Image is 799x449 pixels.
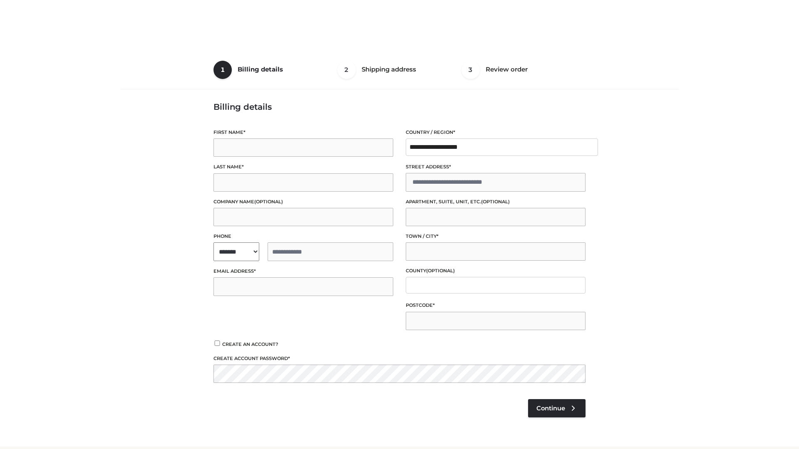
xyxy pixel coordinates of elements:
span: Create an account? [222,341,278,347]
span: 1 [213,61,232,79]
input: Create an account? [213,340,221,346]
a: Continue [528,399,586,417]
span: Review order [486,65,528,73]
span: (optional) [426,268,455,274]
span: (optional) [481,199,510,205]
label: Postcode [406,301,586,309]
label: First name [213,128,393,136]
label: Company name [213,198,393,206]
span: 2 [337,61,356,79]
span: 3 [462,61,480,79]
span: Continue [536,405,565,412]
label: Apartment, suite, unit, etc. [406,198,586,206]
span: Billing details [238,65,283,73]
span: Shipping address [362,65,416,73]
label: Street address [406,163,586,171]
h3: Billing details [213,102,586,112]
label: Last name [213,163,393,171]
label: Create account password [213,355,586,363]
label: Country / Region [406,128,586,136]
label: Phone [213,232,393,240]
label: County [406,267,586,275]
span: (optional) [254,199,283,205]
label: Town / City [406,232,586,240]
label: Email address [213,267,393,275]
